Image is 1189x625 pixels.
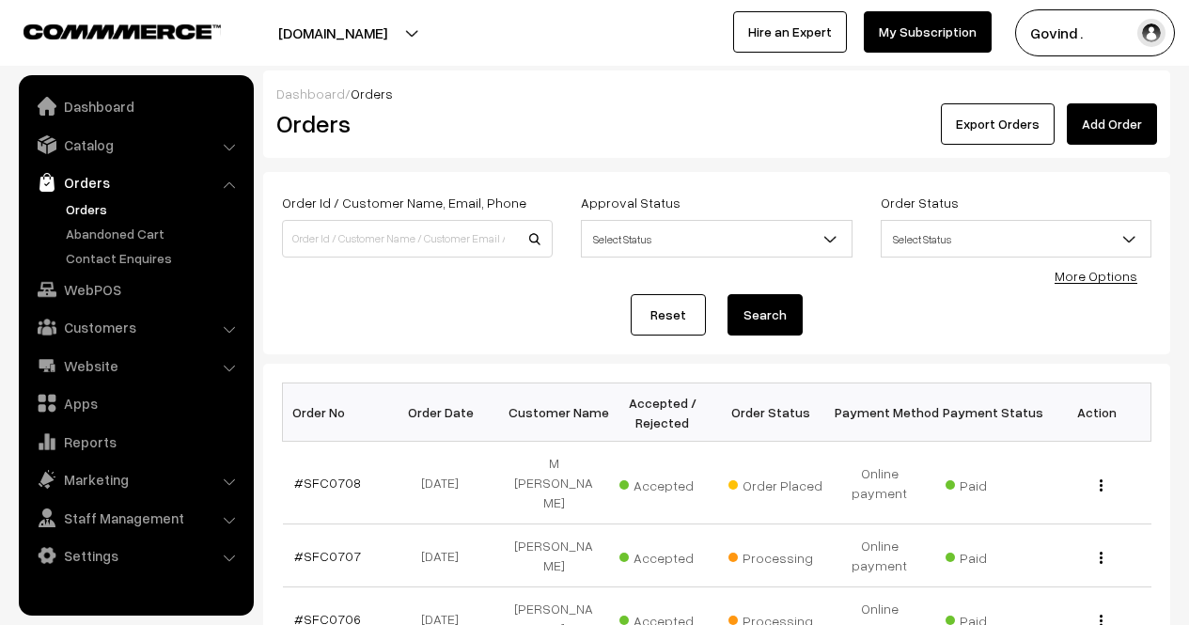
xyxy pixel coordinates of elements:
button: Search [727,294,803,336]
a: Orders [23,165,247,199]
img: user [1137,19,1166,47]
button: [DOMAIN_NAME] [212,9,453,56]
img: Menu [1100,479,1103,492]
span: Select Status [581,220,852,258]
button: Govind . [1015,9,1175,56]
a: Reports [23,425,247,459]
a: Catalog [23,128,247,162]
label: Approval Status [581,193,681,212]
a: Website [23,349,247,383]
th: Action [1042,383,1151,442]
input: Order Id / Customer Name / Customer Email / Customer Phone [282,220,553,258]
h2: Orders [276,109,551,138]
th: Order Status [717,383,826,442]
th: Order No [283,383,392,442]
a: Contact Enquires [61,248,247,268]
td: M [PERSON_NAME] [500,442,609,524]
td: [PERSON_NAME] [500,524,609,587]
a: My Subscription [864,11,992,53]
span: Paid [946,471,1040,495]
a: Hire an Expert [733,11,847,53]
span: Orders [351,86,393,102]
a: #SFC0708 [294,475,361,491]
span: Accepted [619,543,713,568]
td: [DATE] [391,524,500,587]
label: Order Id / Customer Name, Email, Phone [282,193,526,212]
a: Dashboard [276,86,345,102]
th: Payment Status [934,383,1043,442]
a: Customers [23,310,247,344]
td: Online payment [825,442,934,524]
th: Customer Name [500,383,609,442]
a: Abandoned Cart [61,224,247,243]
span: Processing [728,543,822,568]
td: [DATE] [391,442,500,524]
a: WebPOS [23,273,247,306]
td: Online payment [825,524,934,587]
label: Order Status [881,193,959,212]
span: Paid [946,543,1040,568]
span: Select Status [881,220,1151,258]
span: Order Placed [728,471,822,495]
a: Dashboard [23,89,247,123]
a: Orders [61,199,247,219]
a: More Options [1055,268,1137,284]
a: Reset [631,294,706,336]
img: COMMMERCE [23,24,221,39]
div: / [276,84,1157,103]
span: Accepted [619,471,713,495]
th: Accepted / Rejected [608,383,717,442]
span: Select Status [582,223,851,256]
button: Export Orders [941,103,1055,145]
a: Settings [23,539,247,572]
span: Select Status [882,223,1150,256]
a: COMMMERCE [23,19,188,41]
img: Menu [1100,552,1103,564]
th: Payment Method [825,383,934,442]
a: Marketing [23,462,247,496]
a: #SFC0707 [294,548,361,564]
th: Order Date [391,383,500,442]
a: Apps [23,386,247,420]
a: Staff Management [23,501,247,535]
a: Add Order [1067,103,1157,145]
